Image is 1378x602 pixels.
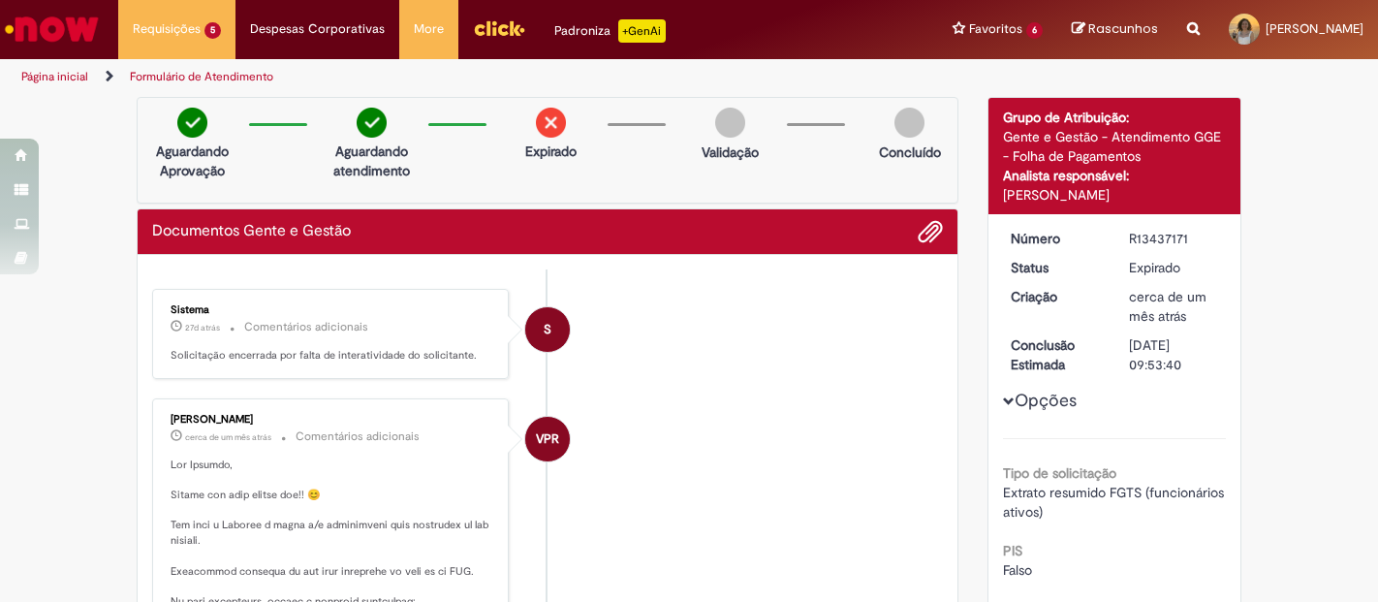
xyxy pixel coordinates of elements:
h2: Documentos Gente e Gestão Histórico de tíquete [152,223,351,240]
p: Expirado [525,142,577,161]
div: Padroniza [554,19,666,43]
time: 27/08/2025 10:30:50 [185,431,271,443]
button: Adicionar anexos [918,219,943,244]
img: check-circle-green.png [177,108,207,138]
span: 6 [1026,22,1043,39]
div: [PERSON_NAME] [1003,185,1227,205]
span: Favoritos [969,19,1022,39]
a: Formulário de Atendimento [130,69,273,84]
span: Falso [1003,561,1032,579]
p: Aguardando atendimento [325,142,419,180]
p: Solicitação encerrada por falta de interatividade do solicitante. [171,348,493,364]
p: +GenAi [618,19,666,43]
b: Tipo de solicitação [1003,464,1116,482]
span: Requisições [133,19,201,39]
dt: Número [996,229,1115,248]
ul: Trilhas de página [15,59,904,95]
span: cerca de um mês atrás [185,431,271,443]
span: Extrato resumido FGTS (funcionários ativos) [1003,484,1228,521]
p: Concluído [879,143,941,162]
span: VPR [536,416,559,462]
div: Expirado [1129,258,1219,277]
div: System [525,307,570,352]
img: check-circle-green.png [357,108,387,138]
span: Despesas Corporativas [250,19,385,39]
div: R13437171 [1129,229,1219,248]
img: remove.png [536,108,566,138]
small: Comentários adicionais [244,319,368,335]
time: 03/09/2025 17:30:50 [185,322,220,333]
small: Comentários adicionais [296,428,420,445]
span: 27d atrás [185,322,220,333]
img: click_logo_yellow_360x200.png [473,14,525,43]
dt: Conclusão Estimada [996,335,1115,374]
a: Página inicial [21,69,88,84]
img: img-circle-grey.png [894,108,924,138]
span: [PERSON_NAME] [1266,20,1363,37]
span: S [544,306,551,353]
b: PIS [1003,542,1022,559]
div: Sistema [171,304,493,316]
div: Gente e Gestão - Atendimento GGE - Folha de Pagamentos [1003,127,1227,166]
div: 21/08/2025 15:53:36 [1129,287,1219,326]
div: Analista responsável: [1003,166,1227,185]
div: [DATE] 09:53:40 [1129,335,1219,374]
p: Validação [702,143,759,162]
span: More [414,19,444,39]
img: ServiceNow [2,10,102,48]
img: img-circle-grey.png [715,108,745,138]
a: Rascunhos [1072,20,1158,39]
dt: Status [996,258,1115,277]
div: Vanessa Paiva Ribeiro [525,417,570,461]
p: Aguardando Aprovação [145,142,239,180]
time: 21/08/2025 15:53:36 [1129,288,1206,325]
span: Rascunhos [1088,19,1158,38]
span: cerca de um mês atrás [1129,288,1206,325]
div: Grupo de Atribuição: [1003,108,1227,127]
span: 5 [204,22,221,39]
div: [PERSON_NAME] [171,414,493,426]
dt: Criação [996,287,1115,306]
